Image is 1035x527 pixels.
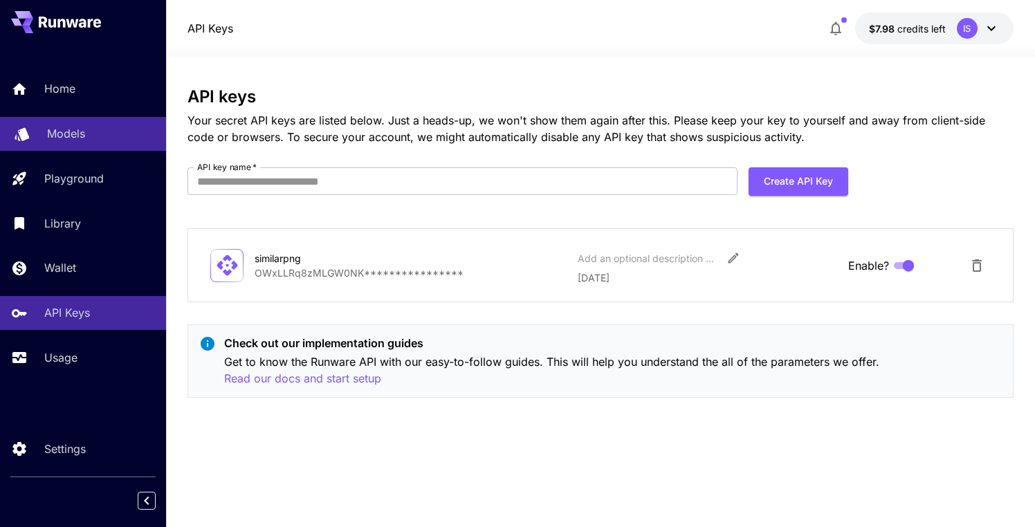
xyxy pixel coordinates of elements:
[197,161,257,173] label: API key name
[148,488,166,513] div: Collapse sidebar
[187,20,233,37] a: API Keys
[578,270,836,285] p: [DATE]
[224,353,1001,387] p: Get to know the Runware API with our easy-to-follow guides. This will help you understand the all...
[224,370,381,387] button: Read our docs and start setup
[44,349,77,366] p: Usage
[255,251,393,266] div: similarpng
[578,251,716,266] div: Add an optional description or comment
[721,246,746,270] button: Edit
[187,20,233,37] nav: breadcrumb
[224,335,1001,351] p: Check out our implementation guides
[855,12,1014,44] button: $7.9772IS
[957,18,978,39] div: IS
[44,215,81,232] p: Library
[44,170,104,187] p: Playground
[187,112,1013,145] p: Your secret API keys are listed below. Just a heads-up, we won't show them again after this. Plea...
[963,252,991,279] button: Delete API Key
[138,492,156,510] button: Collapse sidebar
[44,441,86,457] p: Settings
[47,125,85,142] p: Models
[44,259,76,276] p: Wallet
[897,23,946,35] span: credits left
[869,23,897,35] span: $7.98
[44,80,75,97] p: Home
[869,21,946,36] div: $7.9772
[44,304,90,321] p: API Keys
[749,167,848,196] button: Create API Key
[187,87,1013,107] h3: API keys
[848,257,889,274] span: Enable?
